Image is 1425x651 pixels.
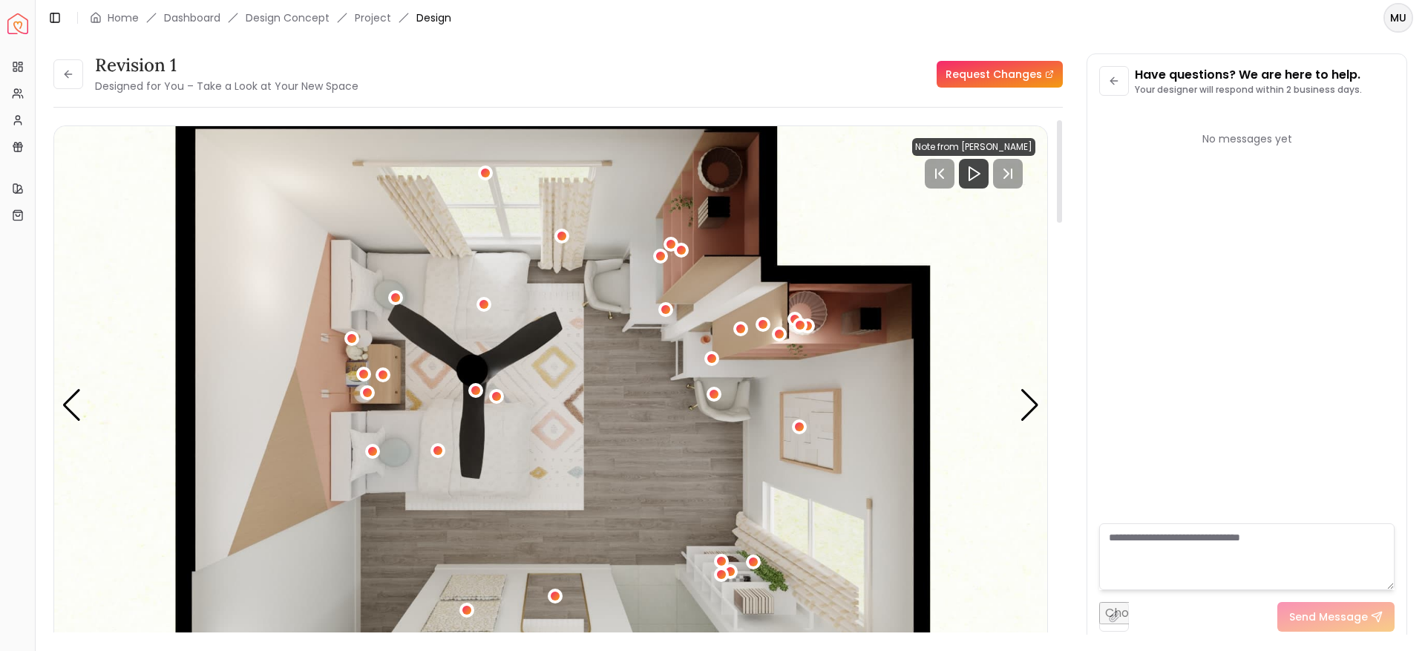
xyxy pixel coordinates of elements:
a: Spacejoy [7,13,28,34]
li: Design Concept [246,10,330,25]
img: Spacejoy Logo [7,13,28,34]
nav: breadcrumb [90,10,451,25]
h3: Revision 1 [95,53,358,77]
svg: Play [965,165,983,183]
a: Project [355,10,391,25]
span: MU [1385,4,1412,31]
div: Previous slide [62,389,82,422]
span: Design [416,10,451,25]
div: Note from [PERSON_NAME] [912,138,1035,156]
a: Dashboard [164,10,220,25]
a: Home [108,10,139,25]
p: Have questions? We are here to help. [1135,66,1362,84]
p: Your designer will respond within 2 business days. [1135,84,1362,96]
div: No messages yet [1099,131,1395,146]
small: Designed for You – Take a Look at Your New Space [95,79,358,94]
button: MU [1383,3,1413,33]
a: Request Changes [937,61,1063,88]
div: Next slide [1020,389,1040,422]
